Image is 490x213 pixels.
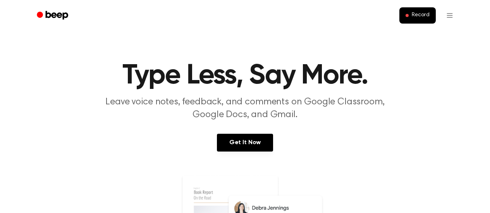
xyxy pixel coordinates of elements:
[399,7,435,24] button: Record
[31,8,75,23] a: Beep
[440,6,459,25] button: Open menu
[47,62,444,90] h1: Type Less, Say More.
[412,12,429,19] span: Record
[96,96,394,121] p: Leave voice notes, feedback, and comments on Google Classroom, Google Docs, and Gmail.
[217,134,273,152] a: Get It Now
